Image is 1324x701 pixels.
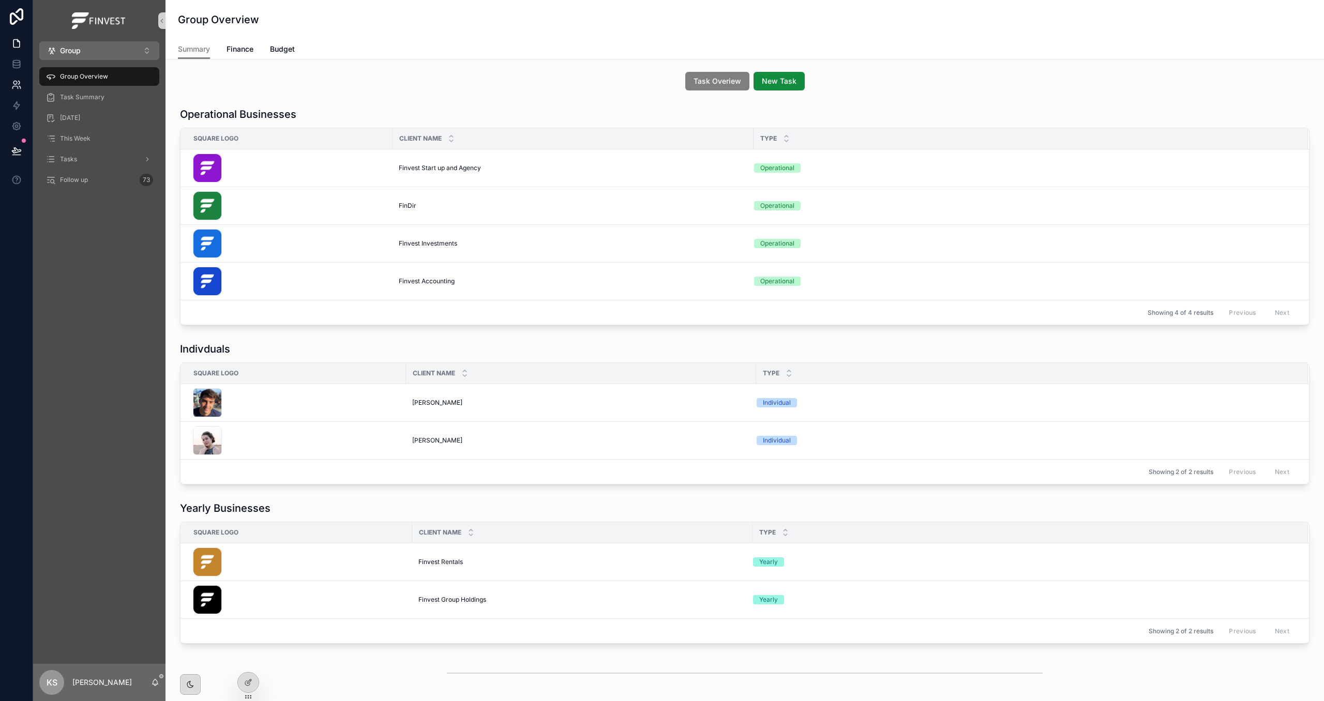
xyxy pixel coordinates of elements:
[418,558,746,566] a: Finvest Rentals
[763,398,791,407] div: Individual
[412,436,750,445] a: [PERSON_NAME]
[685,72,749,90] button: Task Overiew
[760,239,794,248] div: Operational
[1148,309,1213,317] span: Showing 4 of 4 results
[270,40,295,60] a: Budget
[39,171,159,189] a: Follow up73
[39,129,159,148] a: This Week
[227,40,253,60] a: Finance
[399,277,747,285] a: Finvest Accounting
[227,44,253,54] span: Finance
[399,164,481,172] span: Finvest Start up and Agency
[412,399,462,407] span: [PERSON_NAME]
[39,41,159,60] button: Select Button
[760,134,777,143] span: Type
[753,595,1296,604] a: Yearly
[60,155,77,163] span: Tasks
[180,342,230,356] h1: Indivduals
[754,163,1296,173] a: Operational
[399,239,747,248] a: Finvest Investments
[39,109,159,127] a: [DATE]
[754,239,1296,248] a: Operational
[759,528,776,537] span: Type
[60,134,91,143] span: This Week
[72,12,127,29] img: App logo
[754,201,1296,210] a: Operational
[1149,627,1213,635] span: Showing 2 of 2 results
[753,557,1296,567] a: Yearly
[760,163,794,173] div: Operational
[412,399,750,407] a: [PERSON_NAME]
[33,60,165,203] div: scrollable content
[754,72,805,90] button: New Task
[60,93,104,101] span: Task Summary
[140,174,153,186] div: 73
[399,239,457,248] span: Finvest Investments
[193,528,238,537] span: Square Logo
[39,67,159,86] a: Group Overview
[60,114,80,122] span: [DATE]
[399,134,442,143] span: Client Name
[760,201,794,210] div: Operational
[39,150,159,169] a: Tasks
[757,398,1296,407] a: Individual
[399,164,747,172] a: Finvest Start up and Agency
[419,528,461,537] span: Client Name
[763,436,791,445] div: Individual
[193,369,238,377] span: Square Logo
[413,369,455,377] span: Client Name
[193,134,238,143] span: Square Logo
[178,44,210,54] span: Summary
[399,202,747,210] a: FinDir
[60,45,81,56] span: Group
[757,436,1296,445] a: Individual
[399,277,455,285] span: Finvest Accounting
[694,76,741,86] span: Task Overiew
[759,557,778,567] div: Yearly
[178,40,210,59] a: Summary
[418,596,486,604] span: Finvest Group Holdings
[1149,468,1213,476] span: Showing 2 of 2 results
[754,277,1296,286] a: Operational
[418,558,463,566] span: Finvest Rentals
[399,202,416,210] span: FinDir
[39,88,159,106] a: Task Summary
[72,677,132,688] p: [PERSON_NAME]
[270,44,295,54] span: Budget
[60,72,108,81] span: Group Overview
[763,369,779,377] span: Type
[418,596,746,604] a: Finvest Group Holdings
[762,76,796,86] span: New Task
[412,436,462,445] span: [PERSON_NAME]
[47,676,57,689] span: KS
[180,107,296,121] h1: Operational Businesses
[60,176,88,184] span: Follow up
[760,277,794,286] div: Operational
[178,12,259,27] h1: Group Overview
[759,595,778,604] div: Yearly
[180,501,270,515] h1: Yearly Businesses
